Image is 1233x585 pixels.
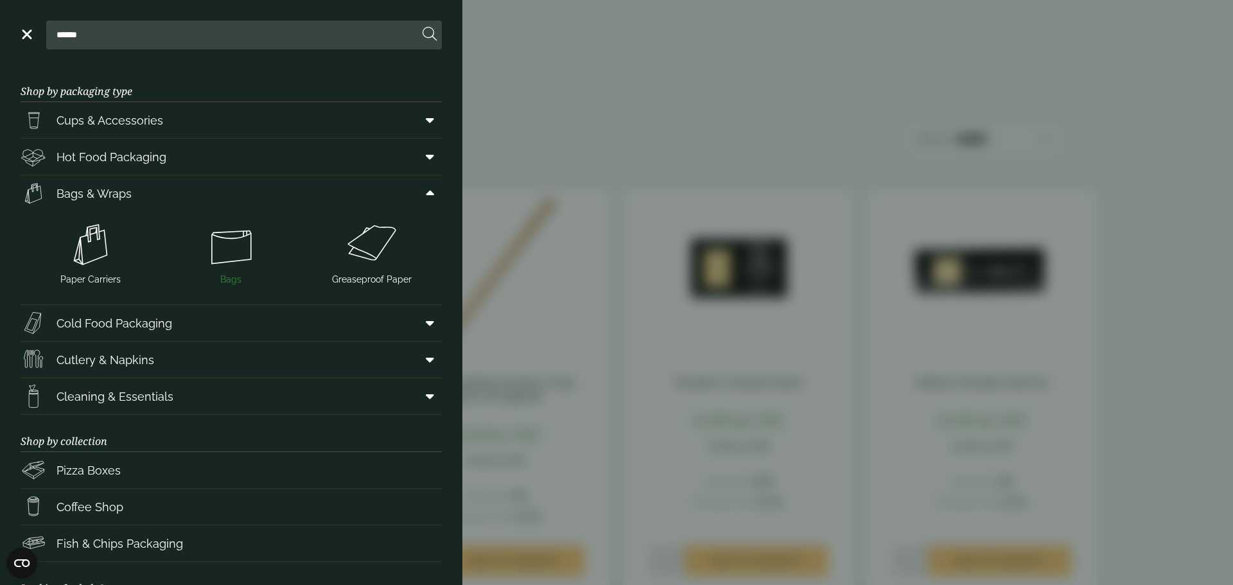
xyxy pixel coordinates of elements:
img: Deli_box.svg [21,144,46,170]
span: Hot Food Packaging [57,148,166,166]
img: Paper_carriers.svg [26,219,156,270]
h3: Shop by collection [21,415,442,452]
h3: Shop by packaging type [21,65,442,102]
img: FishNchip_box.svg [21,530,46,556]
a: Greaseproof Paper [306,216,437,289]
span: Cold Food Packaging [57,315,172,332]
span: Paper Carriers [60,273,121,286]
img: Bags.svg [166,219,297,270]
a: Fish & Chips Packaging [21,525,442,561]
span: Bags [220,273,241,286]
img: open-wipe.svg [21,383,46,409]
img: HotDrink_paperCup.svg [21,494,46,520]
img: Greaseproof_paper.svg [306,219,437,270]
a: Cleaning & Essentials [21,378,442,414]
a: Bags [166,216,297,289]
a: Cold Food Packaging [21,305,442,341]
a: Pizza Boxes [21,452,442,488]
img: Cutlery.svg [21,347,46,372]
span: Cutlery & Napkins [57,351,154,369]
span: Bags & Wraps [57,185,132,202]
span: Pizza Boxes [57,462,121,479]
span: Cleaning & Essentials [57,388,173,405]
span: Fish & Chips Packaging [57,535,183,552]
a: Hot Food Packaging [21,139,442,175]
a: Paper Carriers [26,216,156,289]
span: Cups & Accessories [57,112,163,129]
img: Pizza_boxes.svg [21,457,46,483]
img: PintNhalf_cup.svg [21,107,46,133]
img: Sandwich_box.svg [21,310,46,336]
a: Cutlery & Napkins [21,342,442,378]
button: Open CMP widget [6,548,37,579]
img: Paper_carriers.svg [21,180,46,206]
a: Bags & Wraps [21,175,442,211]
span: Coffee Shop [57,498,123,516]
a: Coffee Shop [21,489,442,525]
span: Greaseproof Paper [332,273,412,286]
a: Cups & Accessories [21,102,442,138]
